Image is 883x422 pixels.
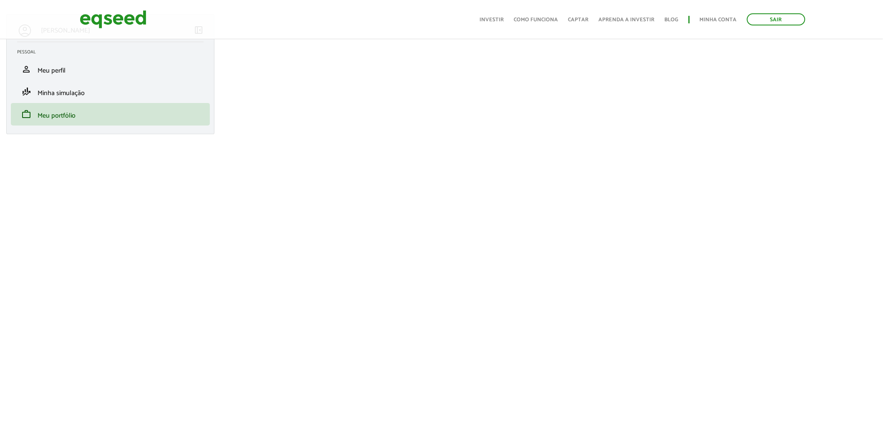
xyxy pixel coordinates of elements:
span: person [21,64,31,74]
span: Minha simulação [38,88,85,99]
li: Meu portfólio [11,103,210,126]
span: finance_mode [21,87,31,97]
a: workMeu portfólio [17,109,204,119]
h2: Pessoal [17,50,210,55]
a: finance_modeMinha simulação [17,87,204,97]
li: Meu perfil [11,58,210,80]
a: Investir [480,17,504,23]
a: Minha conta [700,17,737,23]
a: Blog [665,17,679,23]
a: Como funciona [514,17,558,23]
a: Sair [747,13,805,25]
span: Meu portfólio [38,110,76,121]
span: Meu perfil [38,65,66,76]
li: Minha simulação [11,80,210,103]
span: work [21,109,31,119]
a: Aprenda a investir [599,17,655,23]
img: EqSeed [80,8,146,30]
a: Captar [568,17,589,23]
a: personMeu perfil [17,64,204,74]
